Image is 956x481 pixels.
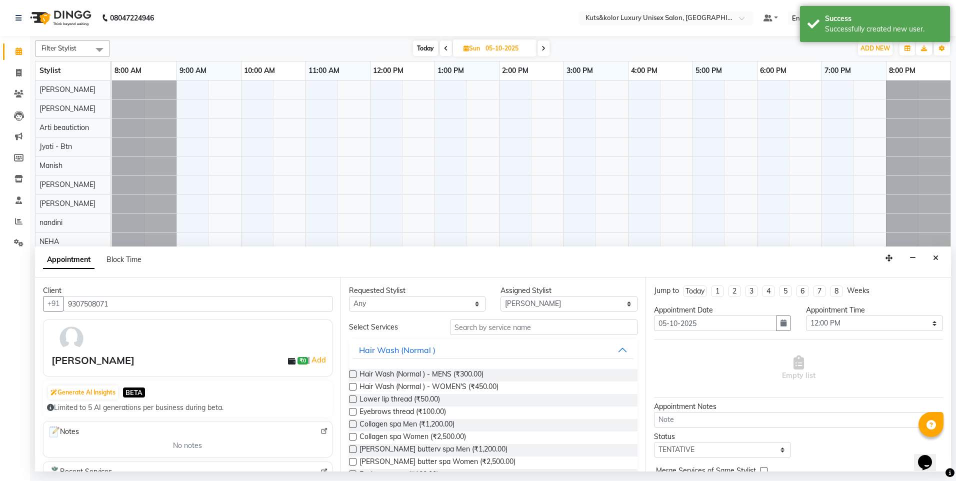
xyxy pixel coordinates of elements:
button: Close [928,250,943,266]
span: Collagen spa Women (₹2,500.00) [359,431,466,444]
a: 8:00 PM [886,63,918,78]
div: Appointment Notes [654,401,943,412]
li: 3 [745,285,758,297]
a: 5:00 PM [693,63,724,78]
div: Weeks [847,285,869,296]
button: +91 [43,296,64,311]
span: [PERSON_NAME] [39,180,95,189]
span: nandini [39,218,62,227]
span: Jyoti - Btn [39,142,72,151]
span: [PERSON_NAME] [39,104,95,113]
span: Hair Wash (Normal ) - MENS (₹300.00) [359,369,483,381]
a: 6:00 PM [757,63,789,78]
li: 4 [762,285,775,297]
span: Notes [47,425,79,438]
span: Appointment [43,251,94,269]
img: avatar [57,324,86,353]
div: Success [825,13,942,24]
span: Filter Stylist [41,44,76,52]
div: Appointment Time [806,305,943,315]
div: Hair Wash (Normal ) [359,344,435,356]
div: Requested Stylist [349,285,486,296]
a: 1:00 PM [435,63,466,78]
a: 12:00 PM [370,63,406,78]
span: [PERSON_NAME] [39,85,95,94]
li: 7 [813,285,826,297]
b: 08047224946 [110,4,154,32]
li: 1 [711,285,724,297]
span: BETA [123,387,145,397]
div: Limited to 5 AI generations per business during beta. [47,402,328,413]
span: No notes [173,440,202,451]
span: Block Time [106,255,141,264]
span: Sun [461,44,482,52]
button: Hair Wash (Normal ) [353,341,634,359]
iframe: chat widget [914,441,946,471]
div: Appointment Date [654,305,791,315]
span: ADD NEW [860,44,890,52]
span: Stylist [39,66,60,75]
span: [PERSON_NAME] butterv spa Men (₹1,200.00) [359,444,507,456]
a: 9:00 AM [177,63,209,78]
span: [PERSON_NAME] [39,199,95,208]
span: Merge Services of Same Stylist [656,465,756,478]
span: Lower lip thread (₹50.00) [359,394,440,406]
div: [PERSON_NAME] [51,353,134,368]
button: ADD NEW [858,41,892,55]
span: [PERSON_NAME] butter spa Women (₹2,500.00) [359,456,515,469]
span: Recent Services [47,466,112,478]
input: yyyy-mm-dd [654,315,776,331]
a: 11:00 AM [306,63,342,78]
div: Jump to [654,285,679,296]
button: Generate AI Insights [48,385,118,399]
a: 10:00 AM [241,63,277,78]
span: ₹0 [297,357,308,365]
li: 5 [779,285,792,297]
div: Select Services [341,322,443,332]
span: Today [413,40,438,56]
div: Client [43,285,332,296]
a: 4:00 PM [628,63,660,78]
span: NEHA [39,237,59,246]
li: 6 [796,285,809,297]
input: Search by Name/Mobile/Email/Code [63,296,332,311]
span: Empty list [782,355,815,381]
input: 2025-10-05 [482,41,532,56]
div: Assigned Stylist [500,285,637,296]
span: Collagen spa Men (₹1,200.00) [359,419,454,431]
span: Eyebrows thread (₹100.00) [359,406,446,419]
span: Arti beautiction [39,123,89,132]
img: logo [25,4,94,32]
a: Add [310,354,327,366]
span: | [308,354,327,366]
a: 2:00 PM [499,63,531,78]
span: Hair Wash (Normal ) - WOMEN'S (₹450.00) [359,381,498,394]
div: Status [654,431,791,442]
a: 7:00 PM [822,63,853,78]
li: 2 [728,285,741,297]
div: Successfully created new user. [825,24,942,34]
li: 8 [830,285,843,297]
div: Today [685,286,704,296]
a: 8:00 AM [112,63,144,78]
span: Manish [39,161,62,170]
input: Search by service name [450,319,637,335]
a: 3:00 PM [564,63,595,78]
